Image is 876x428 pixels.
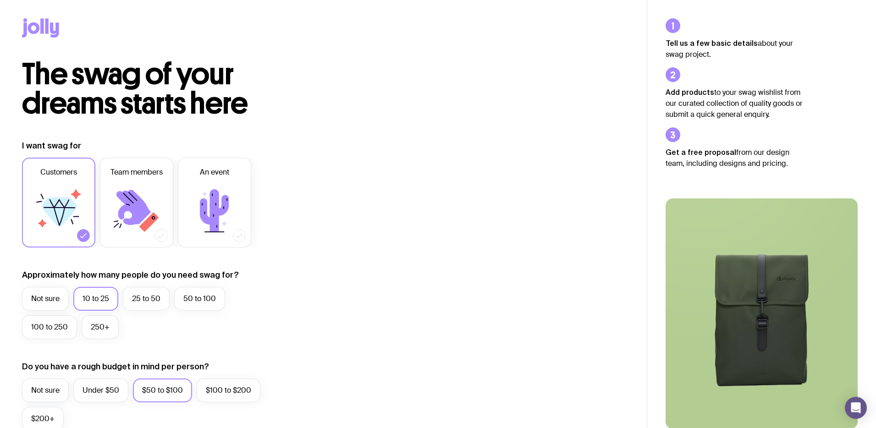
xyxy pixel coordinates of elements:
label: Approximately how many people do you need swag for? [22,269,239,280]
label: 100 to 250 [22,315,77,339]
p: to your swag wishlist from our curated collection of quality goods or submit a quick general enqu... [666,87,803,120]
p: from our design team, including designs and pricing. [666,147,803,169]
span: Team members [110,167,163,178]
label: Not sure [22,379,69,402]
span: An event [200,167,229,178]
label: 25 to 50 [123,287,170,311]
div: Open Intercom Messenger [845,397,867,419]
strong: Add products [666,88,714,96]
label: $100 to $200 [197,379,260,402]
strong: Tell us a few basic details [666,39,758,47]
label: Do you have a rough budget in mind per person? [22,361,209,372]
p: about your swag project. [666,38,803,60]
label: 50 to 100 [174,287,225,311]
span: The swag of your dreams starts here [22,56,248,121]
label: $50 to $100 [133,379,192,402]
span: Customers [40,167,77,178]
label: 250+ [82,315,119,339]
label: 10 to 25 [73,287,118,311]
label: I want swag for [22,140,81,151]
label: Under $50 [73,379,128,402]
strong: Get a free proposal [666,148,736,156]
label: Not sure [22,287,69,311]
